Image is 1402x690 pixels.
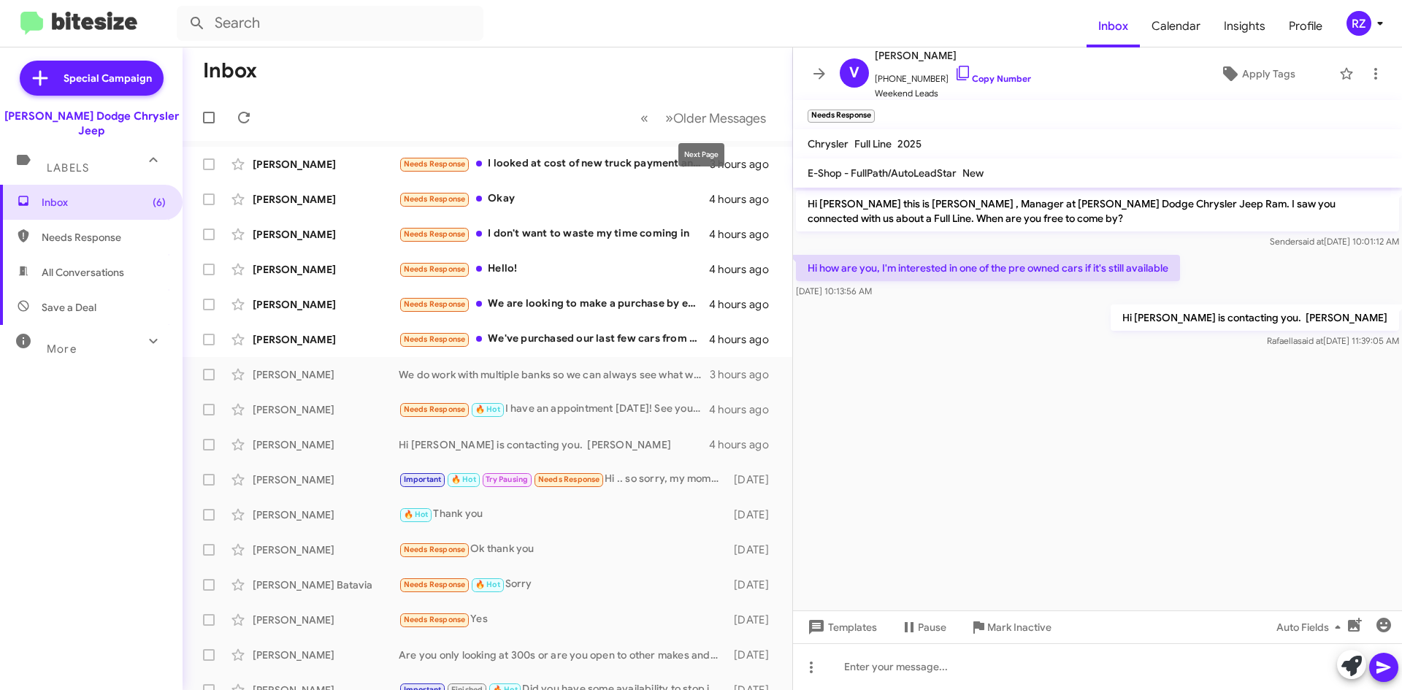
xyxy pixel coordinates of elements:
span: Apply Tags [1242,61,1295,87]
span: Chrysler [808,137,849,150]
span: Needs Response [538,475,600,484]
span: Auto Fields [1276,614,1347,640]
div: RZ [1347,11,1371,36]
button: Previous [632,103,657,133]
span: said at [1298,335,1323,346]
button: Mark Inactive [958,614,1063,640]
span: E-Shop - FullPath/AutoLeadStar [808,166,957,180]
span: (6) [153,195,166,210]
div: [PERSON_NAME] [253,192,399,207]
div: [PERSON_NAME] [253,297,399,312]
div: 4 hours ago [709,262,781,277]
nav: Page navigation example [632,103,775,133]
div: Hi .. so sorry, my mom has not been well !! I'll get back to you !! Thank you !! [399,471,727,488]
span: Templates [805,614,877,640]
div: We've purchased our last few cars from you and would have liked to continue but are limited at th... [399,331,709,348]
span: Full Line [854,137,892,150]
button: Pause [889,614,958,640]
div: [DATE] [727,543,781,557]
div: 4 hours ago [709,227,781,242]
div: [PERSON_NAME] [253,332,399,347]
span: Older Messages [673,110,766,126]
div: Thank you [399,506,727,523]
span: Needs Response [404,159,466,169]
div: [DATE] [727,613,781,627]
div: Are you only looking at 300s or are you open to other makes and models? [399,648,727,662]
span: [PHONE_NUMBER] [875,64,1031,86]
span: Profile [1277,5,1334,47]
span: 🔥 Hot [451,475,476,484]
span: Needs Response [404,615,466,624]
div: 4 hours ago [709,297,781,312]
div: 4 hours ago [709,437,781,452]
span: Needs Response [404,264,466,274]
div: [PERSON_NAME] [253,402,399,417]
div: 3 hours ago [710,367,781,382]
small: Needs Response [808,110,875,123]
div: 4 hours ago [709,192,781,207]
span: Needs Response [404,229,466,239]
div: I have an appointment [DATE]! See you then. Thanks so much :-) [399,401,709,418]
div: Next Page [678,143,724,166]
span: [DATE] 10:13:56 AM [796,285,872,296]
div: [DATE] [727,507,781,522]
p: Hi how are you, I'm interested in one of the pre owned cars if it's still available [796,255,1180,281]
div: [PERSON_NAME] [253,437,399,452]
span: Pause [918,614,946,640]
div: Hi [PERSON_NAME] is contacting you. [PERSON_NAME] [399,437,709,452]
span: Needs Response [404,405,466,414]
h1: Inbox [203,59,257,83]
span: Needs Response [404,580,466,589]
a: Insights [1212,5,1277,47]
div: [PERSON_NAME] Batavia [253,578,399,592]
span: [PERSON_NAME] [875,47,1031,64]
span: Save a Deal [42,300,96,315]
span: Needs Response [404,194,466,204]
div: [PERSON_NAME] [253,648,399,662]
span: Try Pausing [486,475,528,484]
span: Weekend Leads [875,86,1031,101]
a: Inbox [1087,5,1140,47]
span: 🔥 Hot [475,580,500,589]
span: « [640,109,648,127]
div: [PERSON_NAME] [253,543,399,557]
span: said at [1298,236,1324,247]
button: Templates [793,614,889,640]
button: RZ [1334,11,1386,36]
span: Needs Response [404,545,466,554]
div: [PERSON_NAME] [253,367,399,382]
span: Important [404,475,442,484]
span: » [665,109,673,127]
span: Needs Response [42,230,166,245]
span: Needs Response [404,334,466,344]
a: Special Campaign [20,61,164,96]
div: Hello! [399,261,709,277]
div: Yes [399,611,727,628]
a: Copy Number [954,73,1031,84]
input: Search [177,6,483,41]
div: 3 hours ago [710,157,781,172]
button: Next [656,103,775,133]
button: Apply Tags [1182,61,1332,87]
span: Inbox [42,195,166,210]
span: Mark Inactive [987,614,1051,640]
div: [PERSON_NAME] [253,507,399,522]
div: [PERSON_NAME] [253,472,399,487]
div: 4 hours ago [709,332,781,347]
div: [PERSON_NAME] [253,262,399,277]
div: I looked at cost of new truck payment and what I owe on current vehicle. I am upside down about 8... [399,156,710,172]
span: 🔥 Hot [404,510,429,519]
div: Sorry [399,576,727,593]
p: Hi [PERSON_NAME] this is [PERSON_NAME] , Manager at [PERSON_NAME] Dodge Chrysler Jeep Ram. I saw ... [796,191,1399,231]
div: 4 hours ago [709,402,781,417]
p: Hi [PERSON_NAME] is contacting you. [PERSON_NAME] [1111,304,1399,331]
span: All Conversations [42,265,124,280]
span: V [849,61,859,85]
span: Calendar [1140,5,1212,47]
span: 2025 [897,137,922,150]
div: [PERSON_NAME] [253,613,399,627]
div: [PERSON_NAME] [253,227,399,242]
span: Sender [DATE] 10:01:12 AM [1270,236,1399,247]
div: [DATE] [727,648,781,662]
